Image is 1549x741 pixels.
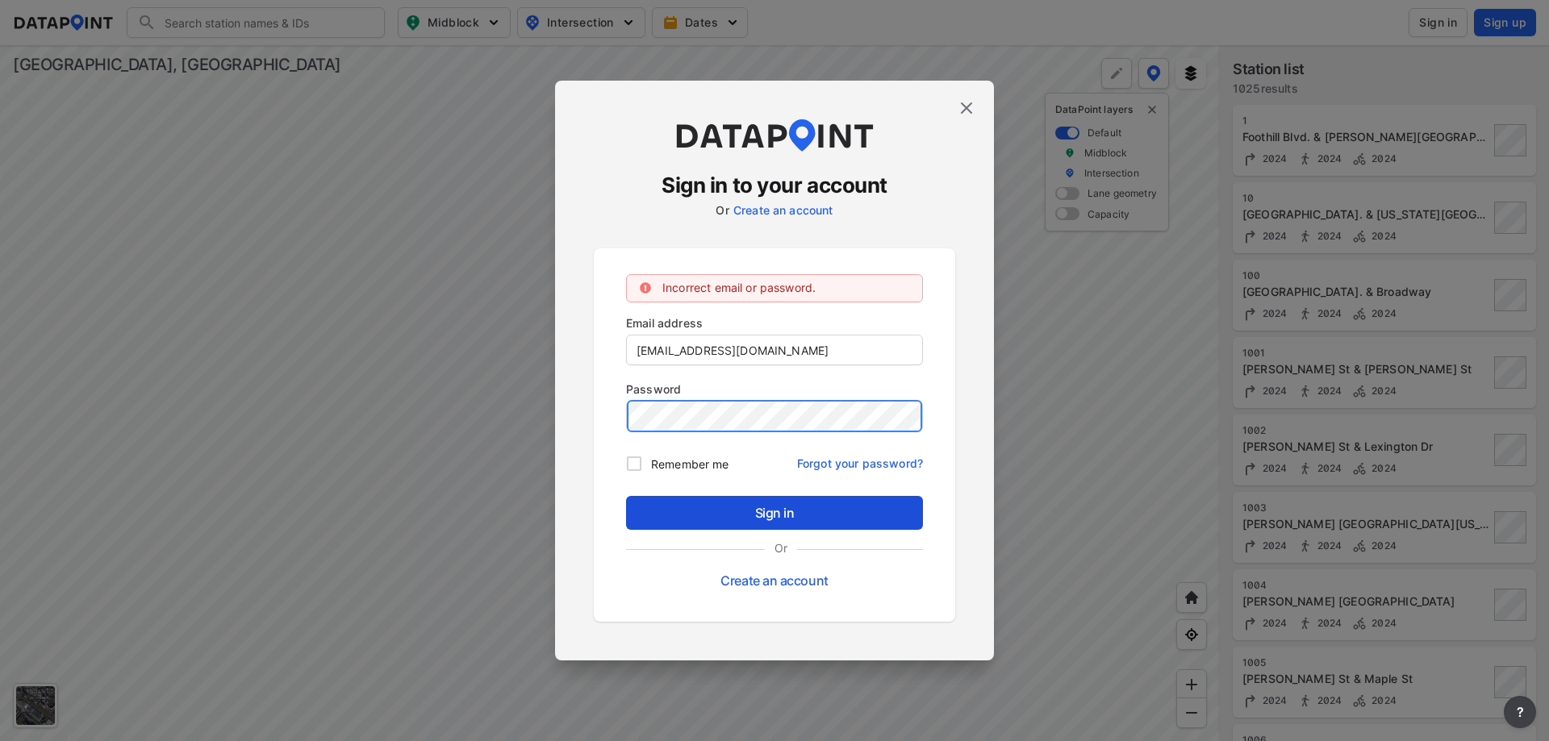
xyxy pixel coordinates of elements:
[594,171,955,200] h3: Sign in to your account
[797,447,923,472] a: Forgot your password?
[1504,696,1536,728] button: more
[651,456,729,472] span: Remember me
[1514,702,1526,722] span: ?
[716,203,729,217] label: Or
[626,314,923,331] p: Email address
[765,539,797,556] label: Or
[626,496,923,530] button: Sign in
[627,335,922,364] input: you@example.com
[626,381,923,398] p: Password
[720,572,828,589] a: Create an account
[733,203,833,217] a: Create an account
[662,281,816,294] label: Incorrect email or password.
[957,98,976,118] img: close.efbf2170.svg
[639,503,910,522] span: Sign in
[674,119,875,152] img: dataPointLogo.9353c09d.svg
